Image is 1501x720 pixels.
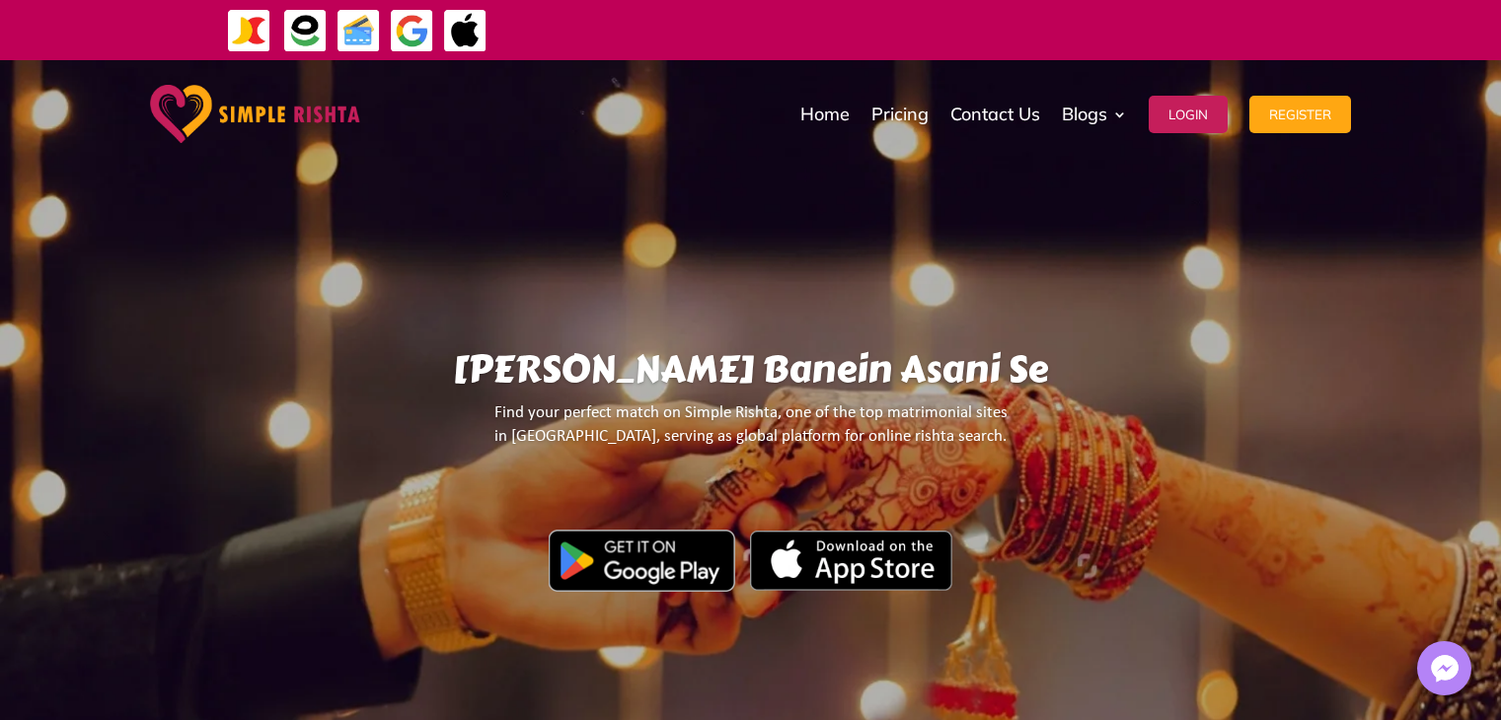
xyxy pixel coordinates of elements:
a: Register [1249,65,1351,164]
a: Contact Us [950,65,1040,164]
img: ApplePay-icon [443,9,488,53]
img: GooglePay-icon [390,9,434,53]
p: Find your perfect match on Simple Rishta, one of the top matrimonial sites in [GEOGRAPHIC_DATA], ... [195,401,1305,466]
a: Login [1149,65,1228,164]
img: Messenger [1425,649,1464,688]
img: Credit Cards [337,9,381,53]
a: Pricing [871,65,929,164]
button: Login [1149,96,1228,133]
img: EasyPaisa-icon [283,9,328,53]
img: Google Play [549,530,735,591]
img: JazzCash-icon [227,9,271,53]
a: Home [800,65,850,164]
h1: [PERSON_NAME] Banein Asani Se [195,347,1305,401]
a: Blogs [1062,65,1127,164]
button: Register [1249,96,1351,133]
